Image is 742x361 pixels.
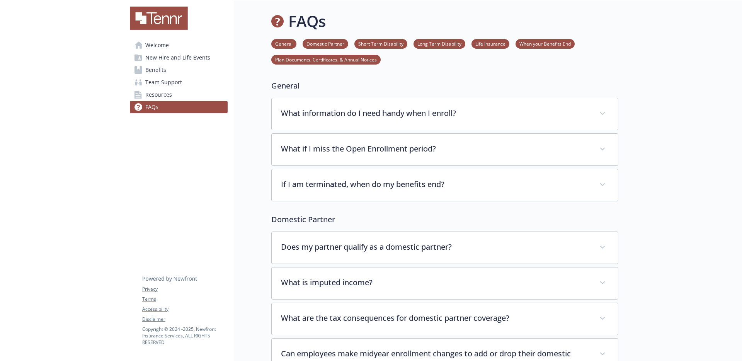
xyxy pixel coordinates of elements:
[130,51,228,64] a: New Hire and Life Events
[281,241,590,253] p: Does my partner qualify as a domestic partner?
[281,143,590,155] p: What if I miss the Open Enrollment period?
[414,40,465,47] a: Long Term Disability
[271,56,381,63] a: Plan Documents, Certificates, & Annual Notices
[142,326,227,346] p: Copyright © 2024 - 2025 , Newfront Insurance Services, ALL RIGHTS RESERVED
[145,64,166,76] span: Benefits
[272,232,618,264] div: Does my partner qualify as a domestic partner?
[271,80,618,92] p: General
[271,40,296,47] a: General
[272,98,618,130] div: What information do I need handy when I enroll?
[145,89,172,101] span: Resources
[272,169,618,201] div: If I am terminated, when do my benefits end?
[272,134,618,165] div: What if I miss the Open Enrollment period?
[145,39,169,51] span: Welcome
[281,312,590,324] p: What are the tax consequences for domestic partner coverage?
[142,306,227,313] a: Accessibility
[142,316,227,323] a: Disclaimer
[272,267,618,299] div: What is imputed income?
[471,40,509,47] a: Life Insurance
[130,64,228,76] a: Benefits
[281,277,590,288] p: What is imputed income?
[281,107,590,119] p: What information do I need handy when I enroll?
[145,51,210,64] span: New Hire and Life Events
[272,303,618,335] div: What are the tax consequences for domestic partner coverage?
[130,76,228,89] a: Team Support
[130,89,228,101] a: Resources
[354,40,407,47] a: Short Term Disability
[271,214,618,225] p: Domestic Partner
[145,101,158,113] span: FAQs
[303,40,348,47] a: Domestic Partner
[516,40,575,47] a: When your Benefits End
[142,296,227,303] a: Terms
[130,39,228,51] a: Welcome
[281,179,590,190] p: If I am terminated, when do my benefits end?
[145,76,182,89] span: Team Support
[142,286,227,293] a: Privacy
[130,101,228,113] a: FAQs
[288,10,326,33] h1: FAQs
